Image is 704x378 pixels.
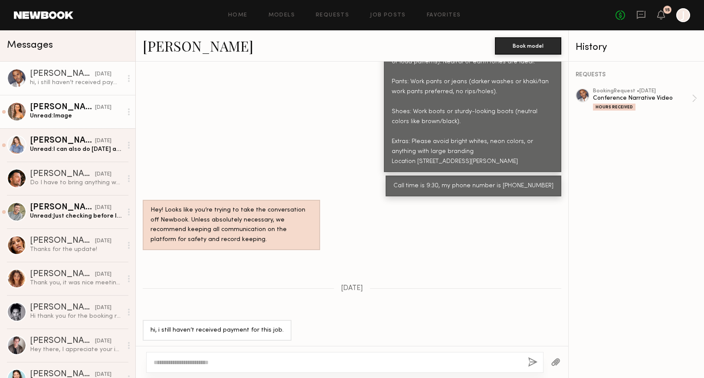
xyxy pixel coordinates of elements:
[30,70,95,78] div: [PERSON_NAME]
[341,285,363,292] span: [DATE]
[30,203,95,212] div: [PERSON_NAME]
[30,103,95,112] div: [PERSON_NAME]
[95,70,111,78] div: [DATE]
[228,13,248,18] a: Home
[95,270,111,279] div: [DATE]
[30,212,122,220] div: Unread: Just checking before I decline?
[151,326,284,336] div: hi, i still haven’t received payment for this job.
[495,37,561,55] button: Book model
[30,137,95,145] div: [PERSON_NAME]
[593,104,635,111] div: Hours Received
[30,112,122,120] div: Unread: Image
[495,42,561,49] a: Book model
[593,94,692,102] div: Conference Narrative Video
[393,181,553,191] div: Call time is 9:30, my phone number is [PHONE_NUMBER]
[30,145,122,153] div: Unread: I can also do [DATE] as well.
[30,312,122,320] div: Hi thank you for the booking request I declined previously because I originally submitted for the...
[593,88,697,111] a: bookingRequest •[DATE]Conference Narrative VideoHours Received
[30,337,95,345] div: [PERSON_NAME]
[95,237,111,245] div: [DATE]
[30,279,122,287] div: Thank you, it was nice meeting and working with everyone!
[7,40,53,50] span: Messages
[151,205,312,245] div: Hey! Looks like you’re trying to take the conversation off Newbook. Unless absolutely necessary, ...
[392,17,553,166] div: Hey hey! Address attached below as well as wardrobe details! Shirt: Solid color t-shirt or long-s...
[576,72,697,78] div: REQUESTS
[269,13,295,18] a: Models
[30,245,122,254] div: Thanks for the update!
[30,345,122,354] div: Hey there, I appreciate your interest. I see you’re only looking for three hours of work - Which ...
[576,42,697,52] div: History
[95,304,111,312] div: [DATE]
[316,13,349,18] a: Requests
[30,179,122,187] div: Do I have to bring anything wardrobe, etc?
[30,303,95,312] div: [PERSON_NAME]
[427,13,461,18] a: Favorites
[676,8,690,22] a: J
[665,8,670,13] div: 15
[95,137,111,145] div: [DATE]
[30,78,122,87] div: hi, i still haven’t received payment for this job.
[143,36,253,55] a: [PERSON_NAME]
[30,170,95,179] div: [PERSON_NAME]
[95,104,111,112] div: [DATE]
[95,170,111,179] div: [DATE]
[30,270,95,279] div: [PERSON_NAME]
[95,337,111,345] div: [DATE]
[95,204,111,212] div: [DATE]
[370,13,406,18] a: Job Posts
[30,237,95,245] div: [PERSON_NAME]
[593,88,692,94] div: booking Request • [DATE]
